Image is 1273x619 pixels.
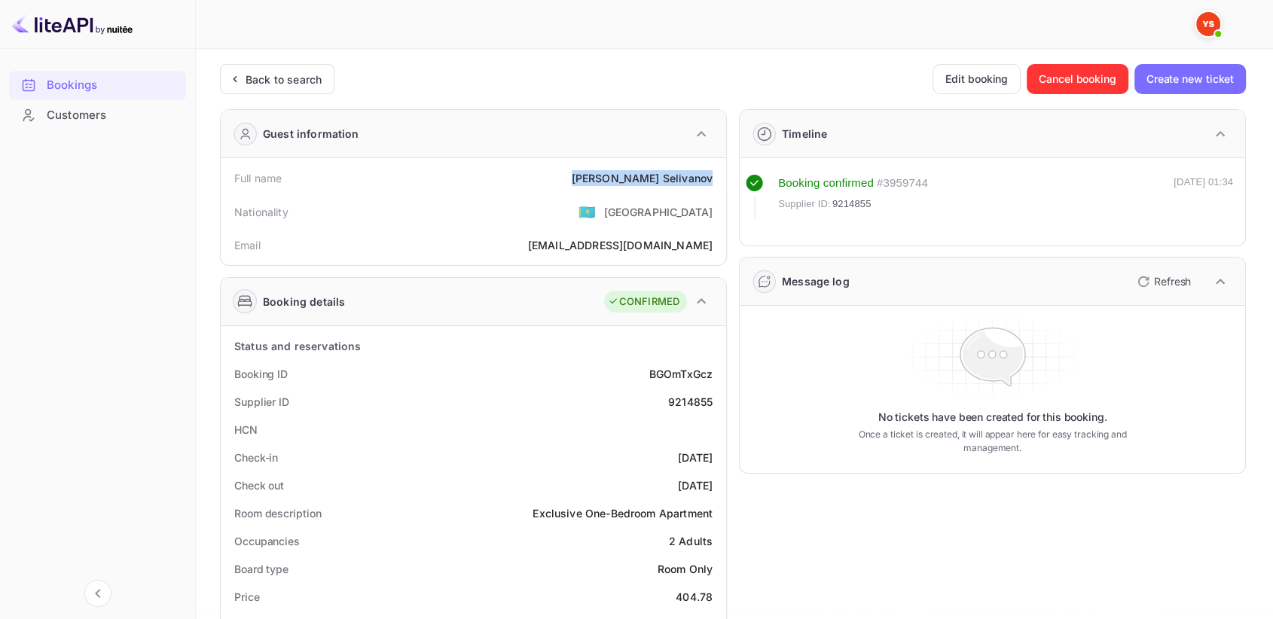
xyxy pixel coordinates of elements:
[1027,64,1128,94] button: Cancel booking
[234,366,288,382] div: Booking ID
[578,198,596,225] span: United States
[9,101,186,129] a: Customers
[9,71,186,100] div: Bookings
[234,505,321,521] div: Room description
[234,450,278,465] div: Check-in
[678,450,713,465] div: [DATE]
[528,237,713,253] div: [EMAIL_ADDRESS][DOMAIN_NAME]
[658,561,713,577] div: Room Only
[9,71,186,99] a: Bookings
[668,394,713,410] div: 9214855
[234,589,260,605] div: Price
[234,561,288,577] div: Board type
[263,294,345,309] div: Booking details
[933,64,1021,94] button: Edit booking
[234,394,289,410] div: Supplier ID
[782,273,850,289] div: Message log
[234,477,284,493] div: Check out
[234,533,300,549] div: Occupancies
[47,77,179,94] div: Bookings
[778,175,874,192] div: Booking confirmed
[1174,175,1233,218] div: [DATE] 01:34
[533,505,713,521] div: Exclusive One-Bedroom Apartment
[778,197,831,212] span: Supplier ID:
[234,422,258,438] div: HCN
[1134,64,1246,94] button: Create new ticket
[1196,12,1220,36] img: Yandex Support
[603,204,713,220] div: [GEOGRAPHIC_DATA]
[234,204,288,220] div: Nationality
[782,126,827,142] div: Timeline
[877,175,928,192] div: # 3959744
[676,589,713,605] div: 404.78
[47,107,179,124] div: Customers
[12,12,133,36] img: LiteAPI logo
[234,170,282,186] div: Full name
[246,72,322,87] div: Back to search
[234,237,261,253] div: Email
[878,410,1107,425] p: No tickets have been created for this booking.
[1128,270,1197,294] button: Refresh
[84,580,111,607] button: Collapse navigation
[572,170,713,186] div: [PERSON_NAME] Selivanov
[234,338,361,354] div: Status and reservations
[856,428,1128,455] p: Once a ticket is created, it will appear here for easy tracking and management.
[832,197,872,212] span: 9214855
[649,366,713,382] div: BGOmTxGcz
[608,294,679,309] div: CONFIRMED
[1154,273,1191,289] p: Refresh
[263,126,359,142] div: Guest information
[678,477,713,493] div: [DATE]
[9,101,186,130] div: Customers
[669,533,713,549] div: 2 Adults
